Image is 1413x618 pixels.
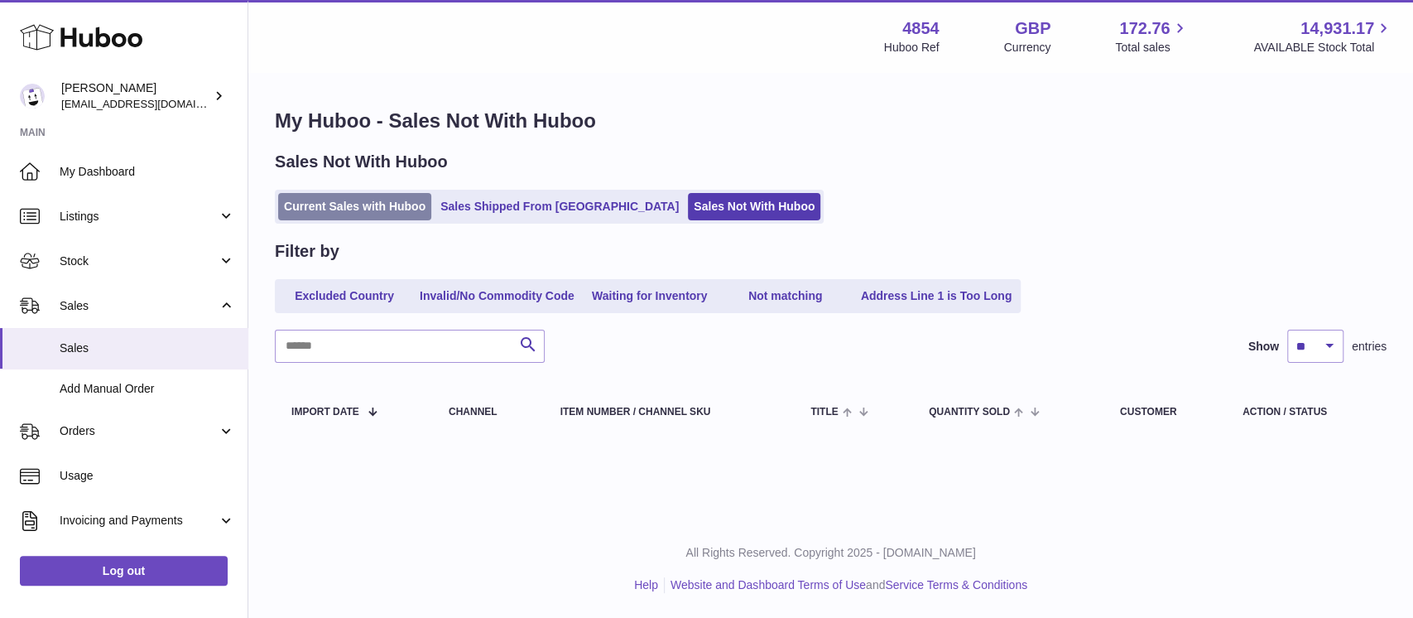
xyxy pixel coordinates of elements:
strong: 4854 [902,17,940,40]
a: 172.76 Total sales [1115,17,1189,56]
span: Title [810,407,838,418]
a: Sales Shipped From [GEOGRAPHIC_DATA] [435,193,685,220]
span: Listings [60,209,218,225]
h2: Sales Not With Huboo [275,151,448,173]
h2: Filter by [275,240,339,263]
li: and [665,577,1027,593]
img: jimleo21@yahoo.gr [20,84,45,109]
a: Invalid/No Commodity Code [414,282,580,310]
a: Address Line 1 is Too Long [855,282,1018,310]
h1: My Huboo - Sales Not With Huboo [275,108,1387,134]
span: Orders [60,423,218,439]
a: Log out [20,556,228,586]
span: 14,931.17 [1300,17,1374,40]
div: Item Number / Channel SKU [560,407,778,418]
span: Sales [60,340,235,356]
span: [EMAIL_ADDRESS][DOMAIN_NAME] [61,97,243,110]
a: Service Terms & Conditions [885,578,1027,591]
span: entries [1352,339,1387,355]
span: Invoicing and Payments [60,513,218,529]
span: Usage [60,468,235,484]
div: Huboo Ref [884,40,940,56]
span: Add Manual Order [60,381,235,397]
span: Stock [60,253,218,269]
a: Sales Not With Huboo [688,193,820,220]
span: Quantity Sold [929,407,1010,418]
a: Excluded Country [278,282,411,310]
div: Channel [449,407,527,418]
span: 172.76 [1119,17,1170,40]
a: Current Sales with Huboo [278,193,431,220]
a: Not matching [719,282,852,310]
span: Import date [291,407,359,418]
div: [PERSON_NAME] [61,80,210,112]
span: My Dashboard [60,164,235,180]
div: Currency [1004,40,1051,56]
div: Action / Status [1242,407,1370,418]
p: All Rights Reserved. Copyright 2025 - [DOMAIN_NAME] [262,545,1400,561]
label: Show [1248,339,1279,355]
strong: GBP [1015,17,1050,40]
span: Total sales [1115,40,1189,56]
span: AVAILABLE Stock Total [1253,40,1393,56]
a: Waiting for Inventory [584,282,716,310]
a: Website and Dashboard Terms of Use [670,578,866,591]
div: Customer [1120,407,1209,418]
span: Sales [60,298,218,314]
a: 14,931.17 AVAILABLE Stock Total [1253,17,1393,56]
a: Help [634,578,658,591]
